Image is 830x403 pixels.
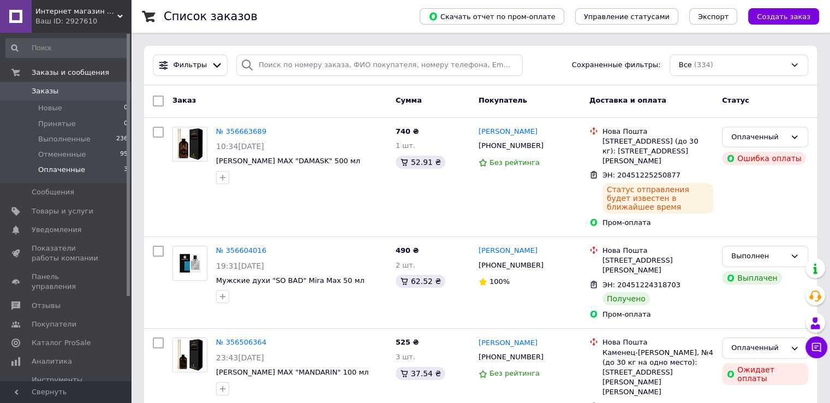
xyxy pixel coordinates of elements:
span: Покупатели [32,319,76,329]
img: Фото товару [173,338,207,372]
span: Уведомления [32,225,81,235]
a: № 356604016 [216,246,266,254]
div: Нова Пошта [602,127,713,137]
div: 62.52 ₴ [396,275,445,288]
span: 3 [124,165,128,175]
span: Принятые [38,119,76,129]
div: Ваш ID: 2927610 [35,16,131,26]
h1: Список заказов [164,10,258,23]
span: (334) [694,61,713,69]
div: Каменец-[PERSON_NAME], №4 (до 30 кг на одно место): [STREET_ADDRESS][PERSON_NAME][PERSON_NAME] [602,348,713,398]
a: [PERSON_NAME] [479,246,538,256]
div: Нова Пошта [602,337,713,347]
span: Каталог ProSale [32,338,91,348]
div: Получено [602,292,650,305]
input: Поиск [5,38,129,58]
div: Пром-оплата [602,218,713,228]
span: ЭН: 20451224318703 [602,281,680,289]
span: 19:31[DATE] [216,262,264,270]
span: Статус [722,96,749,104]
span: Товары и услуги [32,206,93,216]
span: Интернет магазин парфюмерии "Mamozin" [35,7,117,16]
span: Без рейтинга [489,158,540,167]
span: 0 [124,103,128,113]
span: Управление статусами [584,13,670,21]
button: Создать заказ [748,8,819,25]
span: Без рейтинга [489,369,540,377]
span: 740 ₴ [396,127,419,135]
a: [PERSON_NAME] MAX "DAMASK" 500 мл [216,157,360,165]
div: Ошибка оплаты [722,152,806,165]
span: 490 ₴ [396,246,419,254]
div: [PHONE_NUMBER] [476,139,546,153]
a: [PERSON_NAME] [479,338,538,348]
span: Заказы [32,86,58,96]
div: Статус отправления будет известен в ближайшее время [602,183,713,214]
span: Покупатель [479,96,527,104]
span: Сохраненные фильтры: [572,60,661,70]
a: [PERSON_NAME] MAX "MANDARIN" 100 мл [216,368,369,376]
a: № 356506364 [216,338,266,346]
button: Чат с покупателем [805,336,827,358]
div: Выплачен [722,271,781,285]
div: [STREET_ADDRESS] (до 30 кг): [STREET_ADDRESS][PERSON_NAME] [602,137,713,167]
span: 2 шт. [396,261,415,269]
div: Оплаченный [731,132,786,143]
a: Фото товару [172,246,207,281]
div: Ожидает оплаты [722,363,808,385]
a: [PERSON_NAME] [479,127,538,137]
span: 236 [116,134,128,144]
div: Пром-оплата [602,310,713,319]
a: Мужские духи "SO BAD" Mira Max 50 мл [216,276,365,285]
div: Оплаченный [731,342,786,354]
span: 100% [489,277,510,286]
span: Заказ [172,96,196,104]
div: Выполнен [731,251,786,262]
span: Показатели работы компании [32,244,101,263]
a: Фото товару [172,127,207,162]
span: Все [679,60,692,70]
div: 37.54 ₴ [396,367,445,380]
a: Создать заказ [737,12,819,20]
span: Отзывы [32,301,61,311]
span: Оплаченные [38,165,85,175]
span: Доставка и оплата [589,96,666,104]
span: 0 [124,119,128,129]
input: Поиск по номеру заказа, ФИО покупателя, номеру телефона, Email, номеру накладной [236,55,523,76]
span: Отмененные [38,150,86,159]
span: ЭН: 20451225250877 [602,171,680,179]
span: Панель управления [32,272,101,292]
span: Заказы и сообщения [32,68,109,78]
div: Нова Пошта [602,246,713,256]
span: 23:43[DATE] [216,353,264,362]
span: 10:34[DATE] [216,142,264,151]
span: Инструменты вебмастера и SEO [32,375,101,395]
span: Новые [38,103,62,113]
span: Фильтры [174,60,207,70]
span: Сумма [396,96,422,104]
button: Управление статусами [575,8,678,25]
span: Выполненные [38,134,91,144]
span: 525 ₴ [396,338,419,346]
img: Фото товару [173,246,207,280]
span: Экспорт [698,13,729,21]
button: Экспорт [689,8,737,25]
img: Фото товару [173,127,207,161]
span: Создать заказ [757,13,810,21]
span: Сообщения [32,187,74,197]
a: Фото товару [172,337,207,372]
a: № 356663689 [216,127,266,135]
div: [PHONE_NUMBER] [476,350,546,364]
span: 95 [120,150,128,159]
span: 3 шт. [396,353,415,361]
div: [STREET_ADDRESS][PERSON_NAME] [602,256,713,275]
button: Скачать отчет по пром-оплате [420,8,564,25]
div: 52.91 ₴ [396,156,445,169]
div: [PHONE_NUMBER] [476,258,546,272]
span: Скачать отчет по пром-оплате [428,11,556,21]
span: 1 шт. [396,141,415,150]
span: Аналитика [32,357,72,366]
